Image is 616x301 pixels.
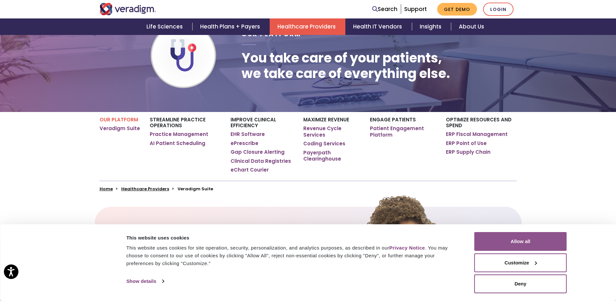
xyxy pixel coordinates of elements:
[126,234,460,242] div: This website uses cookies
[446,140,487,147] a: ERP Point of Use
[270,18,345,35] a: Healthcare Providers
[446,131,508,138] a: ERP Fiscal Management
[404,5,427,13] a: Support
[446,149,491,155] a: ERP Supply Chain
[139,18,192,35] a: Life Sciences
[242,30,301,39] span: Our Platform
[231,158,291,164] a: Clinical Data Registries
[303,125,360,138] a: Revenue Cycle Services
[126,244,460,267] div: This website uses cookies for site operation, security, personalization, and analytics purposes, ...
[474,253,567,272] button: Customize
[100,186,113,192] a: Home
[150,131,208,138] a: Practice Management
[100,3,156,15] img: Veradigm logo
[121,186,169,192] a: Healthcare Providers
[192,18,270,35] a: Health Plans + Payers
[372,5,397,14] a: Search
[231,140,258,147] a: ePrescribe
[150,140,205,147] a: AI Patient Scheduling
[389,245,425,251] a: Privacy Notice
[474,232,567,251] button: Allow all
[451,18,492,35] a: About Us
[126,276,164,286] a: Show details
[242,50,450,81] h1: You take care of your patients, we take care of everything else.
[492,254,608,293] iframe: Drift Chat Widget
[483,3,513,16] a: Login
[474,274,567,293] button: Deny
[412,18,451,35] a: Insights
[231,167,269,173] a: eChart Courier
[345,18,412,35] a: Health IT Vendors
[303,150,360,162] a: Payerpath Clearinghouse
[303,140,345,147] a: Coding Services
[100,125,140,132] a: Veradigm Suite
[437,3,477,16] a: Get Demo
[231,149,285,155] a: Gap Closure Alerting
[231,131,265,138] a: EHR Software
[370,125,436,138] a: Patient Engagement Platform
